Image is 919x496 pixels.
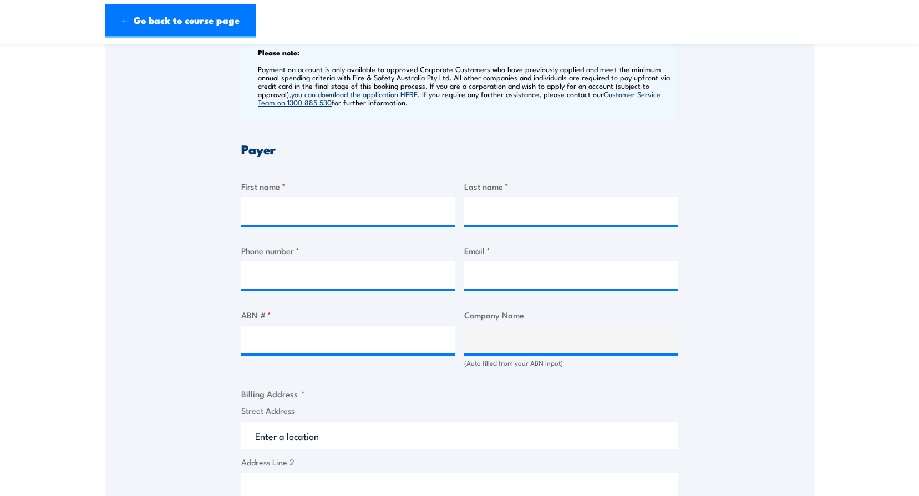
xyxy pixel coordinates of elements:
[258,47,299,58] b: Please note:
[291,89,418,99] a: you can download the application HERE
[241,244,455,257] label: Phone number
[464,244,678,257] label: Email
[241,180,455,193] label: First name
[464,180,678,193] label: Last name
[241,422,678,449] input: Enter a location
[105,4,256,38] a: ← Go back to course page
[258,89,661,107] a: Customer Service Team on 1300 885 530
[241,387,305,400] legend: Billing Address
[241,143,678,155] h3: Payer
[464,358,678,368] div: (Auto filled from your ABN input)
[241,404,678,417] label: Street Address
[464,308,678,321] label: Company Name
[241,308,455,321] label: ABN #
[241,456,678,469] label: Address Line 2
[258,65,675,107] p: Payment on account is only available to approved Corporate Customers who have previously applied ...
